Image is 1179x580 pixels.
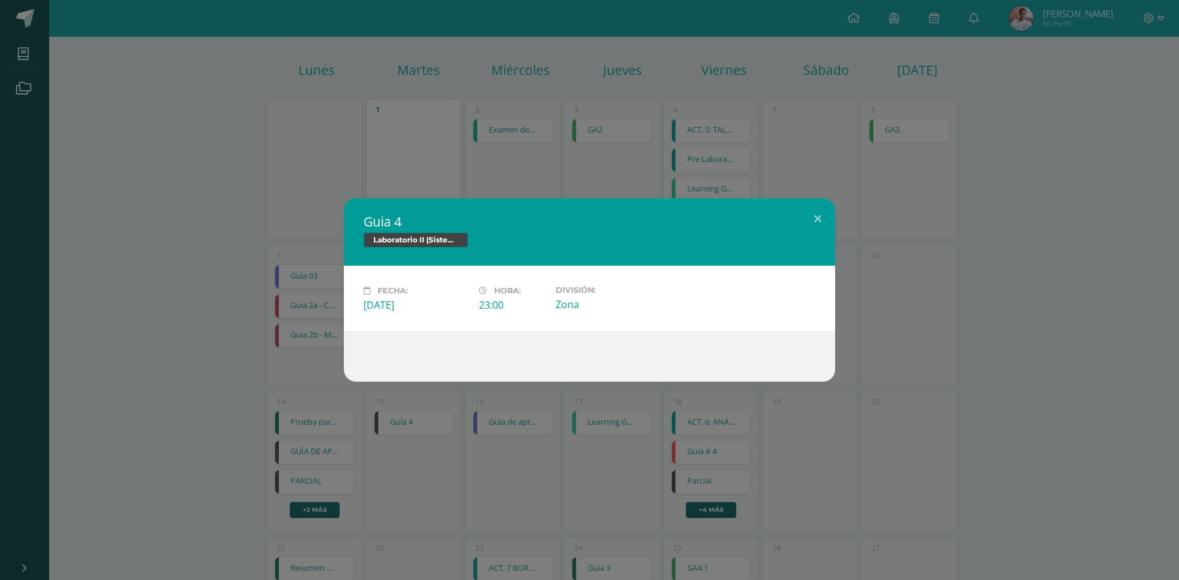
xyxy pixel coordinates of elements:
div: Zona [556,298,661,311]
div: 23:00 [479,298,546,312]
button: Close (Esc) [800,198,835,240]
span: Laboratorio II (Sistema Operativo Macintoch) [364,233,468,247]
div: [DATE] [364,298,469,312]
span: Fecha: [378,286,408,295]
label: División: [556,285,661,295]
h2: Guia 4 [364,213,815,230]
span: Hora: [494,286,521,295]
